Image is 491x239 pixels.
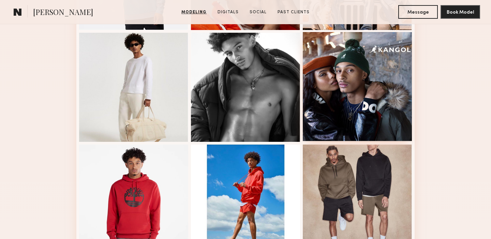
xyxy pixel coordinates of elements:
a: Past Clients [275,9,312,15]
button: Message [398,5,438,19]
a: Social [247,9,269,15]
a: Modeling [179,9,209,15]
a: Digitals [215,9,241,15]
button: Book Model [441,5,480,19]
span: [PERSON_NAME] [33,7,93,19]
a: Book Model [441,9,480,15]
